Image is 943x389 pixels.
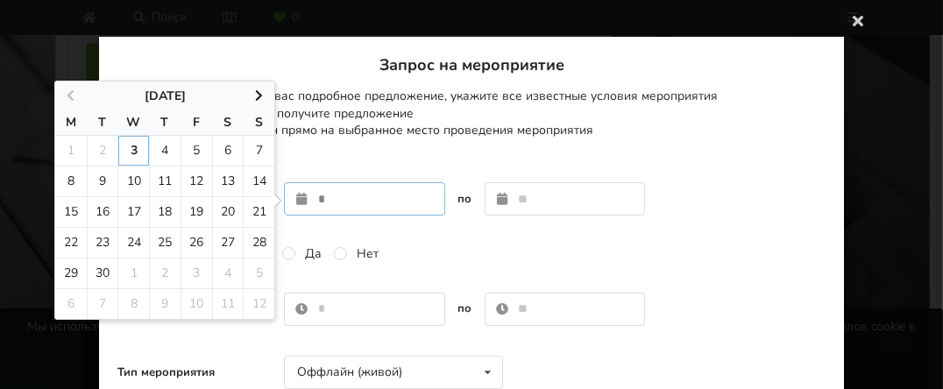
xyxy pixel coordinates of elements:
[118,166,150,196] td: 10
[118,111,150,136] th: W
[212,166,244,196] td: 13
[149,196,181,227] td: 18
[55,111,87,136] th: M
[282,246,322,261] label: Да
[297,366,402,378] div: Оффлайн (живой)
[55,288,87,319] td: 6
[457,191,471,207] label: по
[145,88,186,104] span: [DATE]
[212,136,244,166] td: 6
[181,196,212,227] td: 19
[117,55,826,75] h3: Запрос на мероприятие
[118,196,150,227] td: 17
[181,111,212,136] th: F
[149,136,181,166] td: 4
[181,258,212,288] td: 3
[55,196,87,227] td: 15
[243,258,274,288] td: 5
[181,227,212,258] td: 26
[117,364,271,380] label: Тип мероприятия
[243,111,274,136] th: S
[334,246,379,261] label: Нет
[87,166,118,196] td: 9
[55,227,87,258] td: 22
[87,136,118,166] td: 2
[212,227,244,258] td: 27
[243,288,274,319] td: 12
[243,227,274,258] td: 28
[457,301,471,316] label: по
[118,288,150,319] td: 8
[55,136,87,166] td: 1
[117,105,826,123] div: В ближайшее время вы получите предложение
[118,227,150,258] td: 24
[87,227,118,258] td: 23
[87,258,118,288] td: 30
[149,227,181,258] td: 25
[149,166,181,196] td: 11
[117,122,826,139] div: Запрос будет отправлен прямо на выбранное место проведения мероприятия
[181,136,212,166] td: 5
[55,166,87,196] td: 8
[87,111,118,136] th: T
[117,88,826,105] div: Чтобы подготовить для вас подробное предложение, укажите все известные условия мероприятия
[118,136,150,166] td: 3
[243,136,274,166] td: 7
[149,288,181,319] td: 9
[243,196,274,227] td: 21
[87,288,118,319] td: 7
[149,258,181,288] td: 2
[212,196,244,227] td: 20
[212,288,244,319] td: 11
[212,258,244,288] td: 4
[55,258,87,288] td: 29
[118,258,150,288] td: 1
[87,196,118,227] td: 16
[181,166,212,196] td: 12
[212,111,244,136] th: S
[181,288,212,319] td: 10
[243,166,274,196] td: 14
[149,111,181,136] th: T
